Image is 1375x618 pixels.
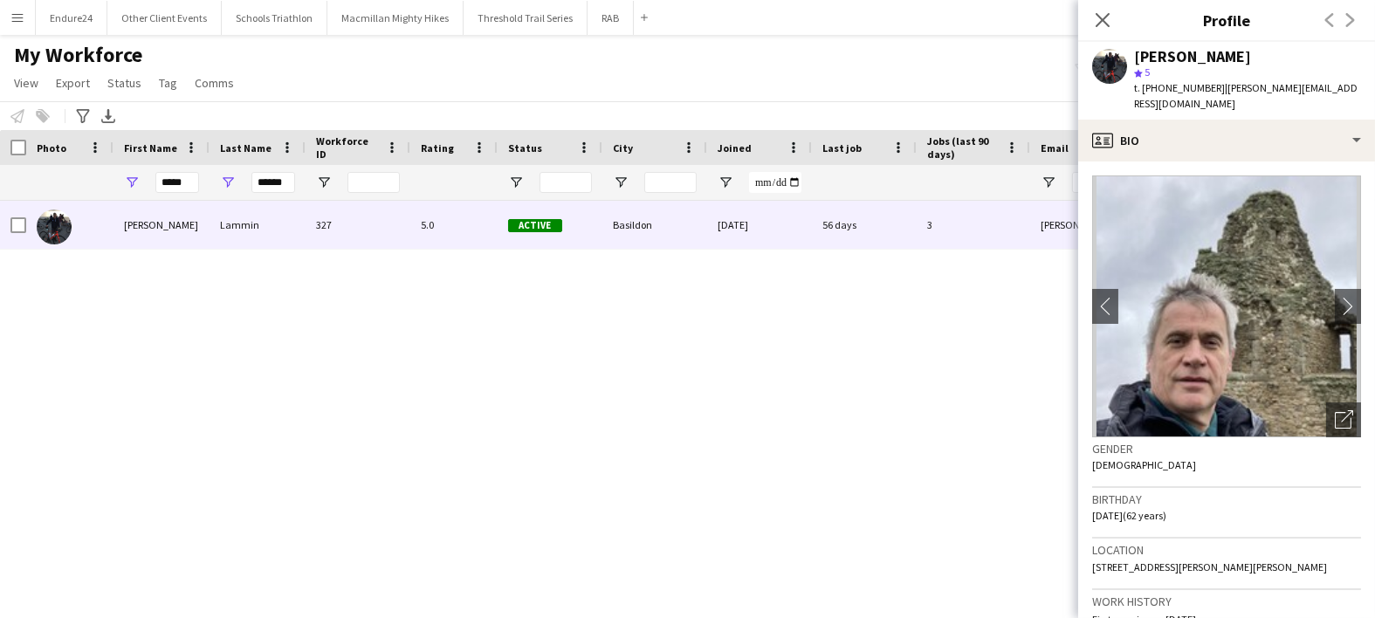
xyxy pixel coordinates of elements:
[602,201,707,249] div: Basildon
[613,141,633,154] span: City
[1134,49,1251,65] div: [PERSON_NAME]
[1092,560,1327,573] span: [STREET_ADDRESS][PERSON_NAME][PERSON_NAME]
[7,72,45,94] a: View
[927,134,999,161] span: Jobs (last 90 days)
[49,72,97,94] a: Export
[508,175,524,190] button: Open Filter Menu
[124,141,177,154] span: First Name
[222,1,327,35] button: Schools Triathlon
[1041,175,1056,190] button: Open Filter Menu
[718,141,752,154] span: Joined
[1078,9,1375,31] h3: Profile
[100,72,148,94] a: Status
[14,75,38,91] span: View
[306,201,410,249] div: 327
[220,175,236,190] button: Open Filter Menu
[812,201,917,249] div: 56 days
[107,1,222,35] button: Other Client Events
[718,175,733,190] button: Open Filter Menu
[1092,175,1361,437] img: Crew avatar or photo
[37,209,72,244] img: Barry Lammin
[188,72,241,94] a: Comms
[1041,141,1069,154] span: Email
[749,172,801,193] input: Joined Filter Input
[210,201,306,249] div: Lammin
[316,134,379,161] span: Workforce ID
[152,72,184,94] a: Tag
[220,141,272,154] span: Last Name
[508,141,542,154] span: Status
[347,172,400,193] input: Workforce ID Filter Input
[1092,441,1361,457] h3: Gender
[508,219,562,232] span: Active
[917,201,1030,249] div: 3
[1078,120,1375,161] div: Bio
[327,1,464,35] button: Macmillan Mighty Hikes
[113,201,210,249] div: [PERSON_NAME]
[159,75,177,91] span: Tag
[822,141,862,154] span: Last job
[155,172,199,193] input: First Name Filter Input
[251,172,295,193] input: Last Name Filter Input
[613,175,629,190] button: Open Filter Menu
[1092,542,1361,558] h3: Location
[644,172,697,193] input: City Filter Input
[421,141,454,154] span: Rating
[707,201,812,249] div: [DATE]
[1092,509,1166,522] span: [DATE] (62 years)
[72,106,93,127] app-action-btn: Advanced filters
[410,201,498,249] div: 5.0
[56,75,90,91] span: Export
[1134,81,1358,110] span: | [PERSON_NAME][EMAIL_ADDRESS][DOMAIN_NAME]
[464,1,588,35] button: Threshold Trail Series
[1134,81,1225,94] span: t. [PHONE_NUMBER]
[124,175,140,190] button: Open Filter Menu
[98,106,119,127] app-action-btn: Export XLSX
[107,75,141,91] span: Status
[36,1,107,35] button: Endure24
[316,175,332,190] button: Open Filter Menu
[37,141,66,154] span: Photo
[1092,458,1196,471] span: [DEMOGRAPHIC_DATA]
[588,1,634,35] button: RAB
[195,75,234,91] span: Comms
[1145,65,1150,79] span: 5
[1092,491,1361,507] h3: Birthday
[1092,594,1361,609] h3: Work history
[1072,172,1369,193] input: Email Filter Input
[540,172,592,193] input: Status Filter Input
[1326,402,1361,437] div: Open photos pop-in
[14,42,142,68] span: My Workforce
